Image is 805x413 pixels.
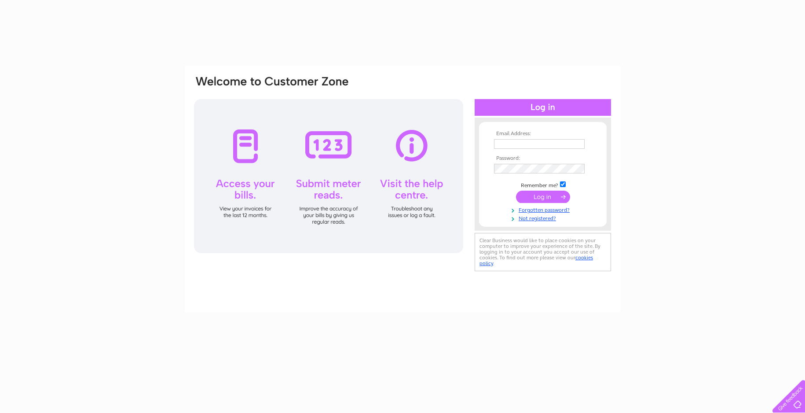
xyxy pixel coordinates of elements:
[516,191,570,203] input: Submit
[492,131,594,137] th: Email Address:
[494,205,594,214] a: Forgotten password?
[479,254,593,266] a: cookies policy
[492,180,594,189] td: Remember me?
[475,233,611,271] div: Clear Business would like to place cookies on your computer to improve your experience of the sit...
[492,155,594,162] th: Password:
[494,214,594,222] a: Not registered?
